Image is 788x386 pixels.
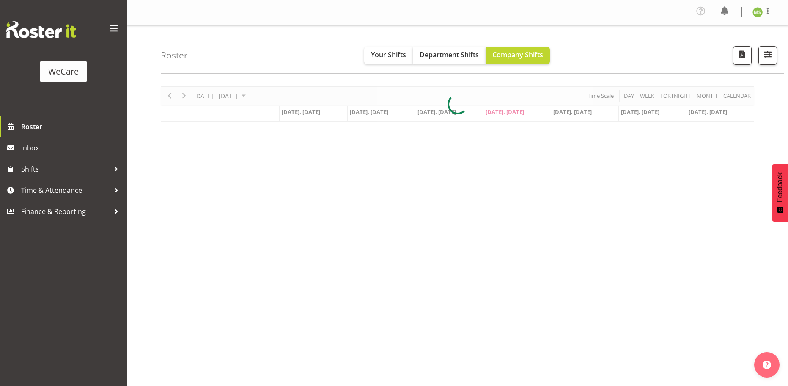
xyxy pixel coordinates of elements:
button: Your Shifts [364,47,413,64]
button: Download a PDF of the roster according to the set date range. [733,46,752,65]
span: Inbox [21,142,123,154]
h4: Roster [161,50,188,60]
span: Shifts [21,163,110,175]
button: Filter Shifts [758,46,777,65]
span: Company Shifts [492,50,543,59]
span: Department Shifts [420,50,479,59]
img: Rosterit website logo [6,21,76,38]
span: Roster [21,120,123,133]
button: Company Shifts [486,47,550,64]
button: Feedback - Show survey [772,164,788,222]
img: mehreen-sardar10472.jpg [752,7,763,17]
div: WeCare [48,65,79,78]
span: Time & Attendance [21,184,110,197]
span: Finance & Reporting [21,205,110,218]
img: help-xxl-2.png [763,361,771,369]
button: Department Shifts [413,47,486,64]
span: Feedback [776,172,784,202]
span: Your Shifts [371,50,406,59]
